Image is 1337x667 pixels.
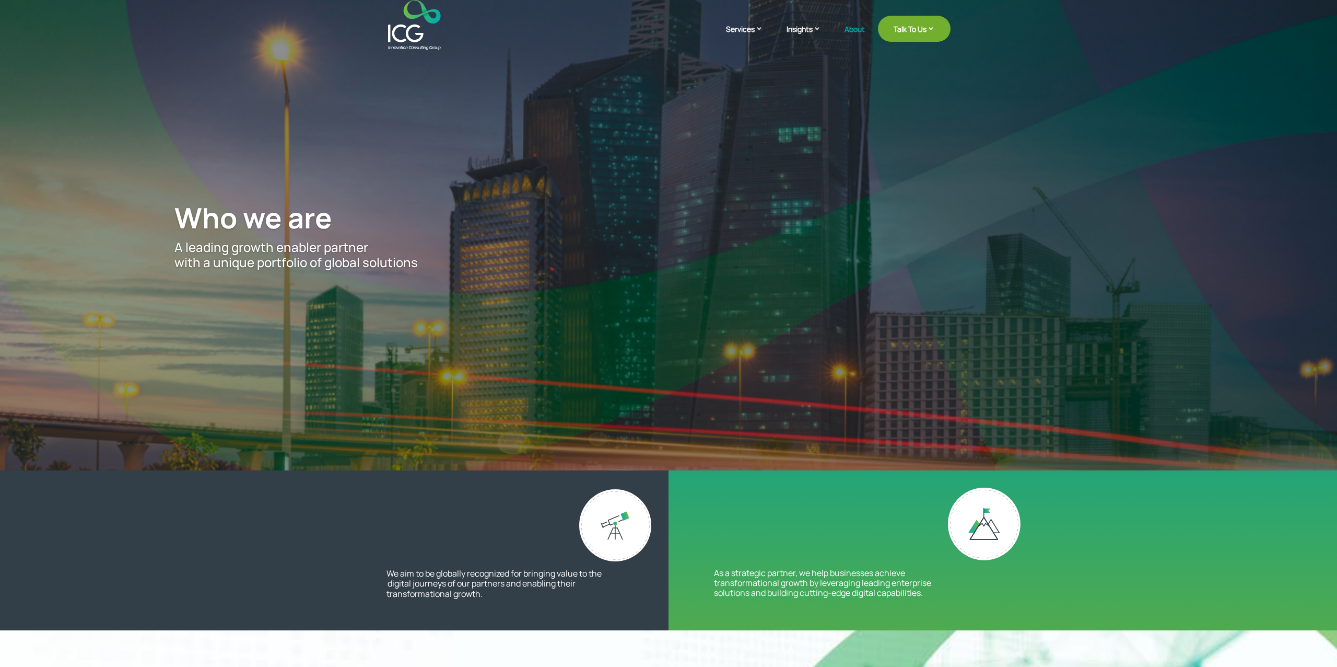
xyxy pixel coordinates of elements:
img: our mission - ICG [948,488,1021,560]
img: Our vision - ICG [579,489,651,561]
a: Insights [787,24,831,50]
p: We aim to be globally recognized for bringing value to the digital journeys of our partners and e... [386,569,616,599]
p: A leading growth enabler partner with a unique portfolio of global solutions [174,240,1163,270]
a: About [845,25,865,50]
span: Who we are [174,198,332,237]
p: As a strategic partner, we help businesses achieve transformational growth by leveraging leading ... [714,568,951,599]
a: Talk To Us [878,16,951,42]
a: Services [726,24,773,50]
